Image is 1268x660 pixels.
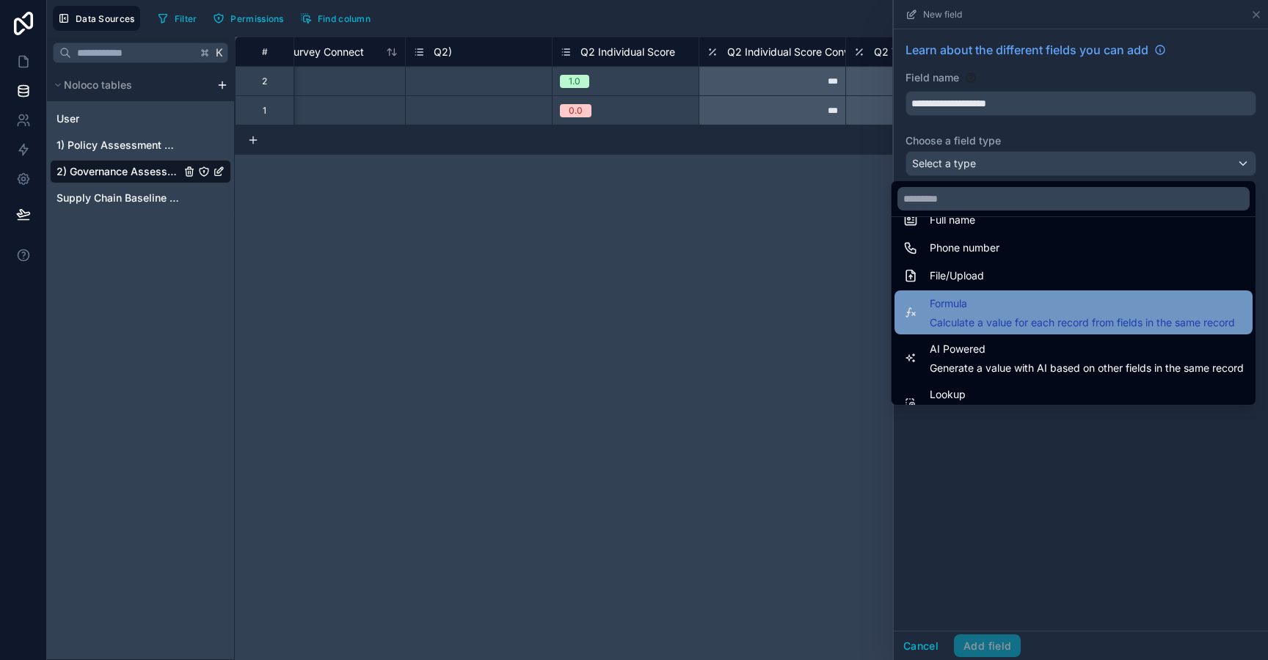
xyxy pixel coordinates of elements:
span: Q2 Individual Score [580,45,675,59]
span: Calculate a value for each record from fields in the same record [930,315,1235,330]
span: Find column [318,13,371,24]
div: 2 [262,76,267,87]
a: Permissions [208,7,294,29]
span: Full name [930,211,975,229]
div: 0.0 [569,104,583,117]
div: # [247,46,283,57]
span: Q2 Individual Score Convert [727,45,863,59]
span: Q2 Total Score [874,45,946,59]
div: 1 [263,105,266,117]
button: Filter [152,7,203,29]
button: Data Sources [53,6,140,31]
span: Filter [175,13,197,24]
span: K [214,48,225,58]
div: 1.0 [569,75,580,88]
button: Find column [295,7,376,29]
span: Q2) [434,45,452,59]
span: Permissions [230,13,283,24]
span: File/Upload [930,267,984,285]
span: AI Powered [930,340,1244,358]
span: Survey Connect [287,45,364,59]
span: Data Sources [76,13,135,24]
span: Lookup [930,386,1165,403]
span: Formula [930,295,1235,312]
span: Generate a value with AI based on other fields in the same record [930,361,1244,375]
span: Phone number [930,239,999,257]
button: Permissions [208,7,288,29]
